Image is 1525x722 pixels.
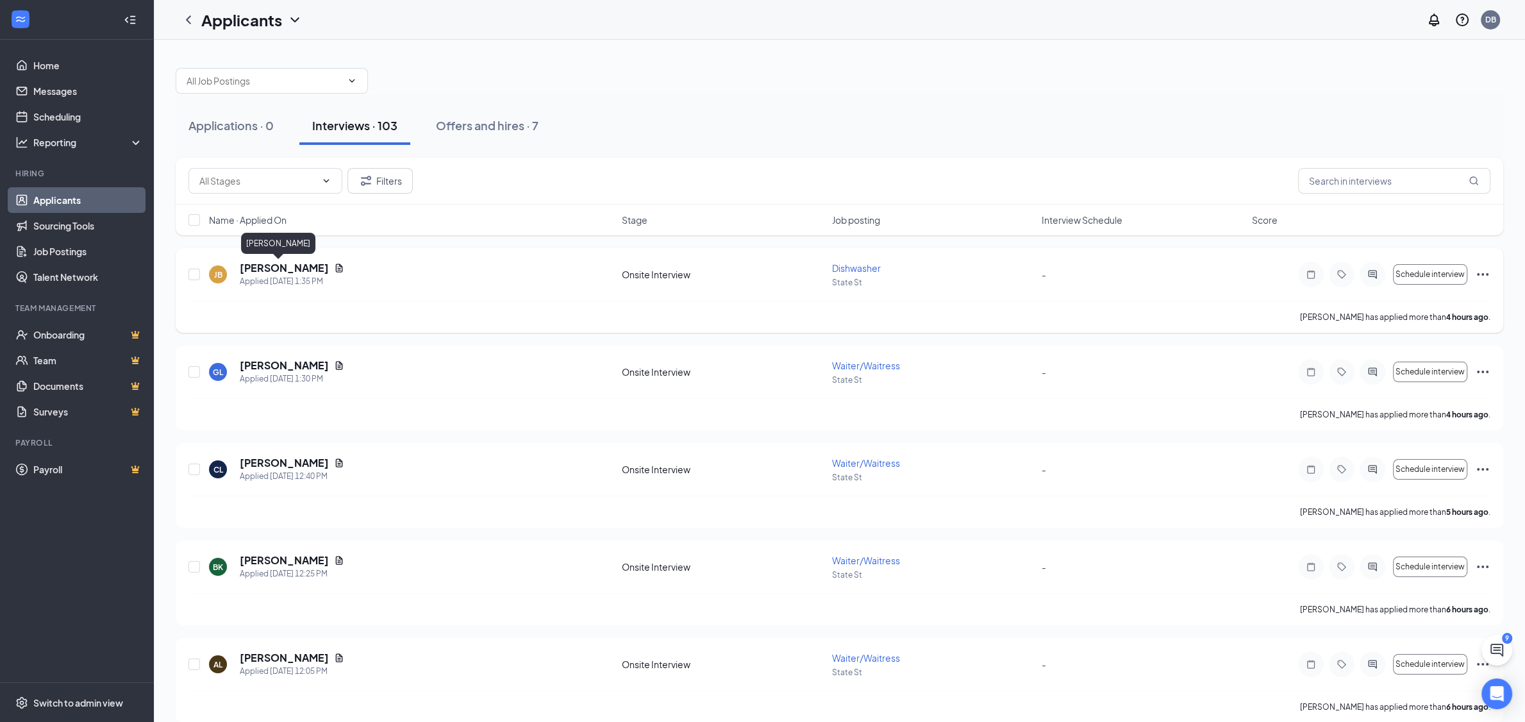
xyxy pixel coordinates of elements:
div: Applied [DATE] 1:35 PM [240,275,344,288]
svg: Settings [15,696,28,709]
div: AL [213,659,222,670]
h5: [PERSON_NAME] [240,553,329,567]
svg: MagnifyingGlass [1469,176,1479,186]
button: Schedule interview [1393,654,1467,675]
svg: ActiveChat [1365,562,1380,572]
svg: Tag [1334,269,1349,280]
svg: Tag [1334,659,1349,669]
a: Talent Network [33,264,143,290]
svg: Note [1303,464,1319,474]
div: Reporting [33,136,144,149]
svg: ChatActive [1489,642,1504,658]
svg: Analysis [15,136,28,149]
span: - [1042,366,1046,378]
span: Waiter/Waitress [831,555,899,566]
a: OnboardingCrown [33,322,143,348]
svg: Document [334,653,344,663]
span: Dishwasher [831,262,880,274]
p: [PERSON_NAME] has applied more than . [1300,312,1490,323]
p: [PERSON_NAME] has applied more than . [1300,507,1490,517]
div: Payroll [15,437,140,448]
div: DB [1485,14,1496,25]
a: Job Postings [33,239,143,264]
a: SurveysCrown [33,399,143,424]
div: CL [213,464,223,475]
div: Interviews · 103 [312,117,397,133]
p: State St [831,374,1034,385]
p: State St [831,472,1034,483]
p: State St [831,277,1034,288]
h1: Applicants [201,9,282,31]
span: - [1042,269,1046,280]
svg: ActiveChat [1365,269,1380,280]
a: Applicants [33,187,143,213]
div: Onsite Interview [622,560,824,573]
div: Hiring [15,168,140,179]
span: - [1042,659,1046,670]
b: 6 hours ago [1446,605,1488,614]
a: DocumentsCrown [33,373,143,399]
button: Schedule interview [1393,264,1467,285]
a: Home [33,53,143,78]
h5: [PERSON_NAME] [240,456,329,470]
svg: QuestionInfo [1454,12,1470,28]
a: Messages [33,78,143,104]
b: 6 hours ago [1446,702,1488,712]
button: Filter Filters [347,168,413,194]
div: Onsite Interview [622,365,824,378]
svg: Document [334,458,344,468]
svg: Tag [1334,464,1349,474]
span: Interview Schedule [1042,214,1122,226]
svg: Filter [358,173,374,189]
div: Switch to admin view [33,696,123,709]
svg: ActiveChat [1365,464,1380,474]
div: Applied [DATE] 12:25 PM [240,567,344,580]
button: Schedule interview [1393,557,1467,577]
span: Schedule interview [1396,270,1465,279]
span: Waiter/Waitress [831,457,899,469]
svg: ActiveChat [1365,659,1380,669]
b: 4 hours ago [1446,410,1488,419]
div: Applied [DATE] 12:05 PM [240,665,344,678]
div: Applied [DATE] 1:30 PM [240,373,344,385]
span: Schedule interview [1396,465,1465,474]
h5: [PERSON_NAME] [240,358,329,373]
div: 9 [1502,633,1512,644]
svg: Note [1303,269,1319,280]
span: Schedule interview [1396,367,1465,376]
div: Applications · 0 [188,117,274,133]
p: [PERSON_NAME] has applied more than . [1300,409,1490,420]
p: State St [831,569,1034,580]
svg: Document [334,263,344,273]
div: GL [213,367,223,378]
span: Job posting [831,214,879,226]
input: Search in interviews [1298,168,1490,194]
span: Waiter/Waitress [831,360,899,371]
span: - [1042,561,1046,573]
svg: Ellipses [1475,559,1490,575]
span: Name · Applied On [209,214,287,226]
span: Waiter/Waitress [831,652,899,664]
div: Offers and hires · 7 [436,117,538,133]
svg: Ellipses [1475,267,1490,282]
svg: Ellipses [1475,364,1490,380]
b: 5 hours ago [1446,507,1488,517]
div: JB [214,269,222,280]
span: Stage [622,214,647,226]
button: Schedule interview [1393,362,1467,382]
span: Schedule interview [1396,660,1465,669]
svg: Document [334,555,344,566]
a: TeamCrown [33,348,143,373]
div: Onsite Interview [622,268,824,281]
span: Score [1252,214,1278,226]
svg: Collapse [124,13,137,26]
svg: Notifications [1426,12,1442,28]
h5: [PERSON_NAME] [240,261,329,275]
span: - [1042,464,1046,475]
svg: Note [1303,367,1319,377]
button: ChatActive [1481,635,1512,666]
svg: ChevronLeft [181,12,196,28]
svg: ActiveChat [1365,367,1380,377]
svg: Note [1303,562,1319,572]
svg: ChevronDown [287,12,303,28]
